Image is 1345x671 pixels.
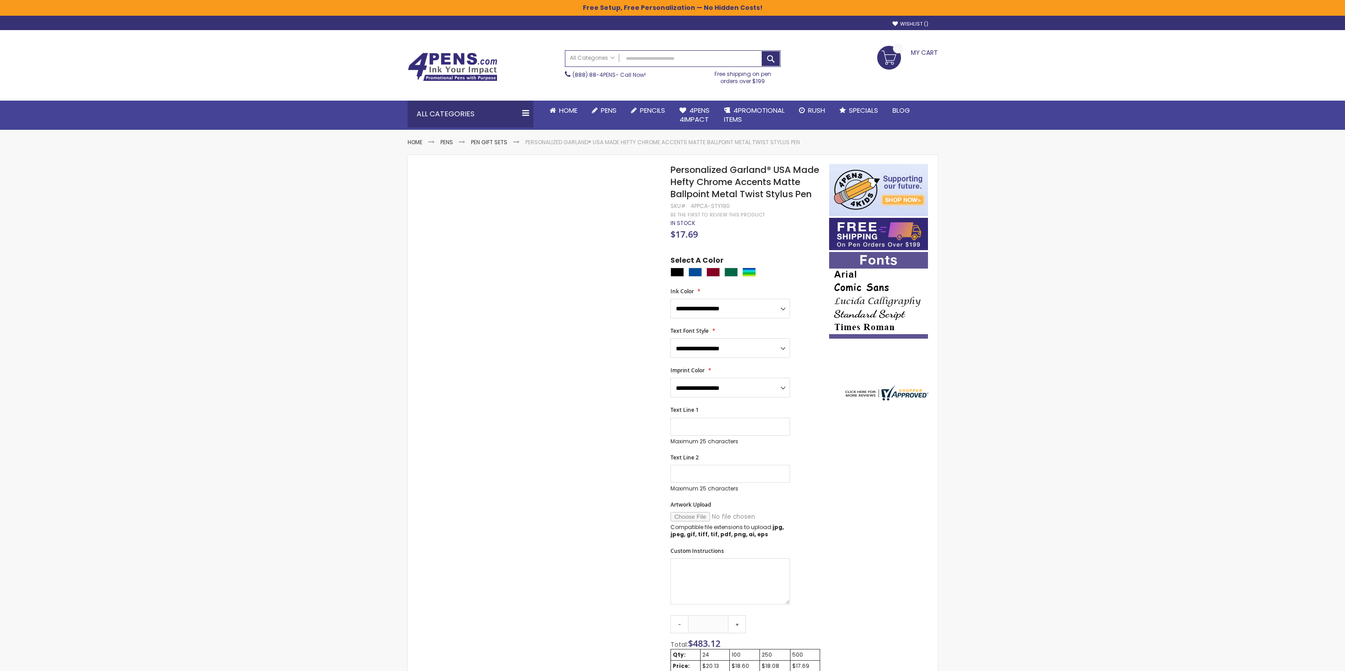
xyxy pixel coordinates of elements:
a: Be the first to review this product [670,212,765,218]
div: 500 [792,651,818,658]
p: Compatible file extensions to upload: [670,524,790,538]
strong: jpg, jpeg, gif, tiff, tif, pdf, png, ai, eps [670,523,784,538]
div: Assorted [742,268,756,277]
strong: SKU [670,202,687,210]
strong: Price: [673,662,690,670]
div: Availability [670,220,695,227]
span: 483.12 [693,637,720,649]
span: Pens [601,106,617,115]
a: (888) 88-4PENS [573,71,616,79]
a: Rush [792,101,832,120]
span: Ink Color [670,287,694,295]
div: $20.13 [702,662,728,670]
a: Blog [885,101,917,120]
div: 4PPCA-STY190 [691,203,730,210]
img: 4pens 4 kids [829,164,928,216]
div: $18.08 [762,662,788,670]
span: Text Font Style [670,327,709,335]
span: Imprint Color [670,366,705,374]
img: 4Pens Custom Pens and Promotional Products [408,53,497,81]
a: Pens [440,138,453,146]
strong: Qty: [673,651,686,658]
div: 24 [702,651,728,658]
a: 4Pens4impact [672,101,717,130]
span: In stock [670,219,695,227]
a: Home [408,138,422,146]
a: + [728,615,746,633]
span: Blog [892,106,910,115]
div: Black [670,268,684,277]
span: Personalized Garland® USA Made Hefty Chrome Accents Matte Ballpoint Metal Twist Stylus Pen [670,163,819,200]
span: Rush [808,106,825,115]
div: Dark Green [724,268,738,277]
a: 4pens.com certificate URL [843,395,928,402]
span: All Categories [570,54,615,62]
a: Home [542,101,585,120]
p: Maximum 25 characters [670,438,790,445]
a: Wishlist [892,21,928,27]
span: Select A Color [670,256,724,268]
div: Dark Blue [688,268,702,277]
span: 4PROMOTIONAL ITEMS [724,106,785,124]
span: Pencils [640,106,665,115]
div: 250 [762,651,788,658]
a: - [670,615,688,633]
div: Burgundy [706,268,720,277]
span: Artwork Upload [670,501,711,508]
img: 4pens.com widget logo [843,385,928,401]
div: Free shipping on pen orders over $199 [705,67,781,85]
span: Text Line 1 [670,406,699,414]
span: $17.69 [670,228,698,240]
span: Text Line 2 [670,454,699,461]
span: $ [688,637,720,649]
span: Custom Instructions [670,547,724,555]
a: 4PROMOTIONALITEMS [717,101,792,130]
a: Pens [585,101,624,120]
div: All Categories [408,101,533,128]
div: $18.60 [732,662,758,670]
span: 4Pens 4impact [679,106,710,124]
div: $17.69 [792,662,818,670]
a: Specials [832,101,885,120]
img: Free shipping on orders over $199 [829,218,928,250]
a: Pen Gift Sets [471,138,507,146]
p: Maximum 25 characters [670,485,790,492]
li: Personalized Garland® USA Made Hefty Chrome Accents Matte Ballpoint Metal Twist Stylus Pen [525,139,800,146]
a: Pencils [624,101,672,120]
span: Specials [849,106,878,115]
span: - Call Now! [573,71,646,79]
span: Home [559,106,577,115]
span: Total: [670,640,688,649]
a: All Categories [565,51,619,66]
img: font-personalization-examples [829,252,928,339]
div: 100 [732,651,758,658]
